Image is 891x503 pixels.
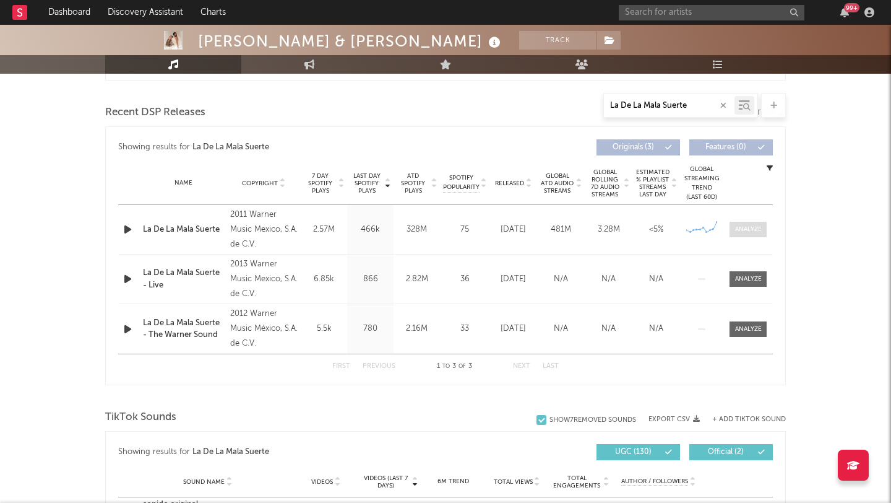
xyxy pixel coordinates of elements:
div: 2.82M [397,273,437,286]
span: Total Engagements [552,475,602,489]
div: [DATE] [493,224,534,236]
div: 328M [397,224,437,236]
span: of [458,364,466,369]
span: Spotify Popularity [443,173,480,192]
span: UGC ( 130 ) [605,448,661,456]
div: Show 7 Removed Sounds [549,416,636,424]
a: La De La Mala Suerte [143,224,224,236]
span: TikTok Sounds [105,410,176,425]
span: Estimated % Playlist Streams Last Day [635,168,669,198]
div: Global Streaming Trend (Last 60D) [683,165,720,202]
div: La De La Mala Suerte [192,140,269,155]
div: 2012 Warner Music México, S.A. de C.V. [230,307,298,351]
input: Search for artists [619,5,804,20]
div: 2013 Warner Music Mexico, S.A. de C.V. [230,257,298,302]
button: Features(0) [689,139,773,155]
div: 99 + [844,3,859,12]
div: 2.16M [397,323,437,335]
div: 2.57M [304,224,344,236]
button: Last [543,363,559,370]
button: Next [513,363,530,370]
button: Export CSV [648,416,700,423]
button: Official(2) [689,444,773,460]
div: Showing results for [118,139,445,155]
button: + Add TikTok Sound [700,416,786,423]
span: Global ATD Audio Streams [540,172,574,195]
div: [DATE] [493,273,534,286]
div: 1 3 3 [420,359,488,374]
span: ATD Spotify Plays [397,172,429,195]
a: La De La Mala Suerte - Live [143,267,224,291]
span: Videos [311,478,333,486]
div: <5% [635,224,677,236]
span: Official ( 2 ) [697,448,754,456]
span: Released [495,180,524,187]
div: 33 [443,323,486,335]
a: La De La Mala Suerte - The Warner Sound [143,317,224,341]
div: 481M [540,224,582,236]
div: 6M Trend [424,477,482,486]
div: N/A [588,273,629,286]
div: [DATE] [493,323,534,335]
button: 99+ [840,7,849,17]
div: 2011 Warner Music Mexico, S.A. de C.V. [230,208,298,252]
div: 866 [350,273,390,286]
div: N/A [635,273,677,286]
div: 466k [350,224,390,236]
span: Features ( 0 ) [697,144,754,151]
div: N/A [588,323,629,335]
span: Total Views [494,478,533,486]
button: Track [519,31,596,50]
div: N/A [540,273,582,286]
div: La De La Mala Suerte [192,445,269,460]
div: 780 [350,323,390,335]
button: First [332,363,350,370]
button: UGC(130) [596,444,680,460]
div: 5.5k [304,323,344,335]
span: to [442,364,450,369]
div: [PERSON_NAME] & [PERSON_NAME] [198,31,504,51]
div: Name [143,178,224,188]
span: Global Rolling 7D Audio Streams [588,168,622,198]
span: Copyright [242,180,278,187]
div: N/A [540,323,582,335]
div: N/A [635,323,677,335]
button: + Add TikTok Sound [712,416,786,423]
div: 75 [443,224,486,236]
span: Author / Followers [621,478,688,486]
span: 7 Day Spotify Plays [304,172,337,195]
input: Search by song name or URL [604,101,734,111]
span: Last Day Spotify Plays [350,172,383,195]
span: Originals ( 3 ) [605,144,661,151]
div: Showing results for [118,444,445,460]
button: Previous [363,363,395,370]
div: 3.28M [588,224,629,236]
div: 36 [443,273,486,286]
div: 6.85k [304,273,344,286]
span: Videos (last 7 days) [361,475,411,489]
span: Sound Name [183,478,225,486]
button: Originals(3) [596,139,680,155]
